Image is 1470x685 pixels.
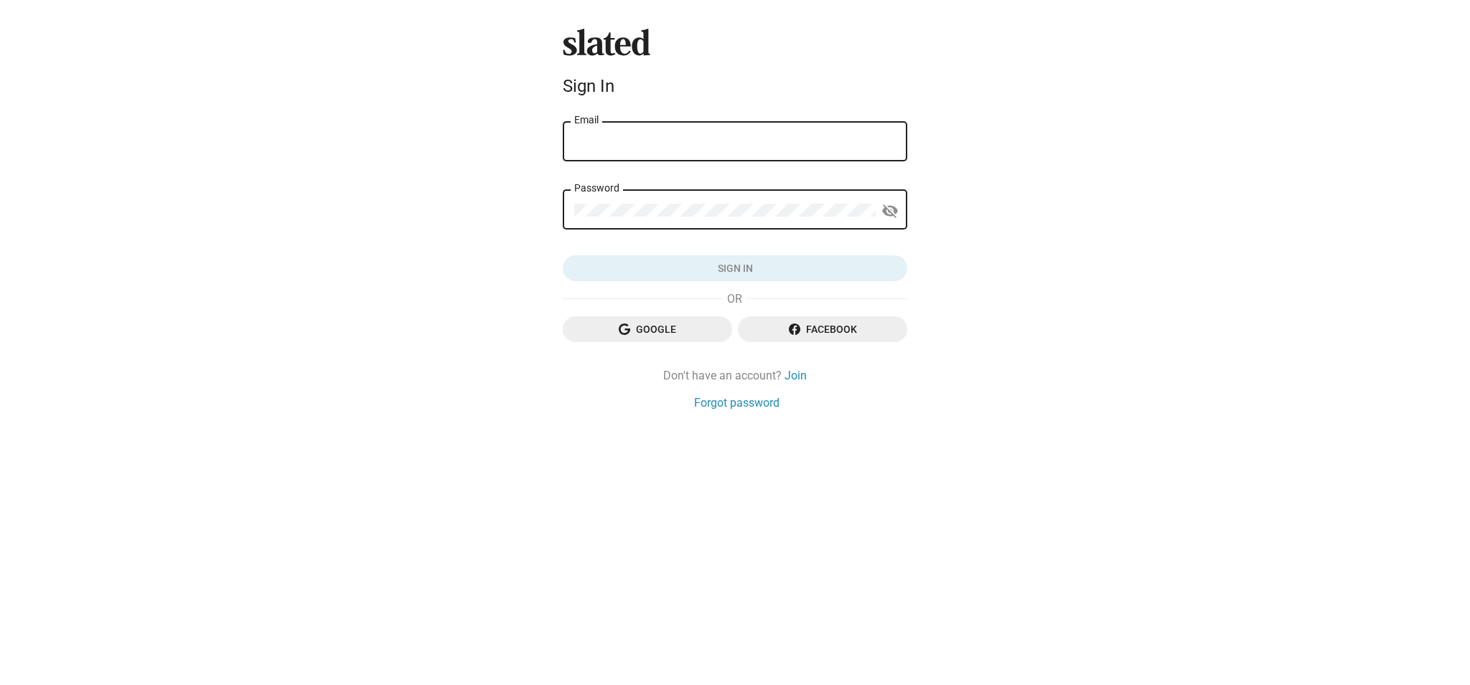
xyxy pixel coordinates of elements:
[563,316,732,342] button: Google
[563,76,907,96] div: Sign In
[785,368,807,383] a: Join
[749,316,896,342] span: Facebook
[694,395,780,410] a: Forgot password
[563,368,907,383] div: Don't have an account?
[738,316,907,342] button: Facebook
[881,200,899,222] mat-icon: visibility_off
[563,29,907,102] sl-branding: Sign In
[876,197,904,225] button: Show password
[574,316,721,342] span: Google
